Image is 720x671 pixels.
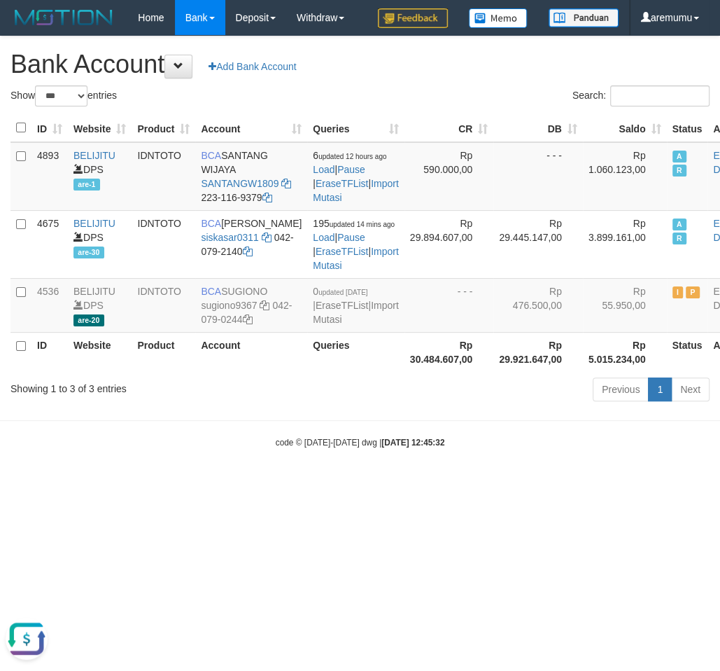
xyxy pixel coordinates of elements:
[201,286,221,297] span: BCA
[73,247,104,258] span: are-30
[68,278,132,332] td: DPS
[73,179,100,191] span: are-1
[493,210,583,278] td: Rp 29.445.147,00
[10,7,117,28] img: MOTION_logo.png
[316,178,368,189] a: EraseTFList
[583,278,667,332] td: Rp 55.950,00
[667,332,708,372] th: Status
[201,150,221,161] span: BCA
[35,85,87,106] select: Showentries
[404,142,494,211] td: Rp 590.000,00
[313,150,386,161] span: 6
[378,8,448,28] img: Feedback.jpg
[313,286,367,297] span: 0
[313,218,395,229] span: 195
[583,142,667,211] td: Rp 1.060.123,00
[404,278,494,332] td: - - -
[201,218,221,229] span: BCA
[316,246,368,257] a: EraseTFList
[549,8,619,27] img: panduan.png
[10,376,290,396] div: Showing 1 to 3 of 3 entries
[381,438,444,448] strong: [DATE] 12:45:32
[73,150,115,161] a: BELIJITU
[648,378,672,401] a: 1
[404,332,494,372] th: Rp 30.484.607,00
[68,332,132,372] th: Website
[195,332,307,372] th: Account
[307,114,404,142] th: Queries: activate to sort column ascending
[672,219,686,230] span: Active
[330,221,395,228] span: updated 14 mins ago
[243,314,253,325] a: Copy 0420790244 to clipboard
[493,332,583,372] th: Rp 29.921.647,00
[262,232,271,243] a: Copy siskasar0311 to clipboard
[404,210,494,278] td: Rp 29.894.607,00
[672,286,684,298] span: Inactive
[493,278,583,332] td: Rp 476.500,00
[132,114,195,142] th: Product: activate to sort column ascending
[132,332,195,372] th: Product
[132,278,195,332] td: IDNTOTO
[31,114,68,142] th: ID: activate to sort column ascending
[469,8,528,28] img: Button%20Memo.svg
[313,232,334,243] a: Load
[195,210,307,278] td: [PERSON_NAME] 042-079-2140
[583,114,667,142] th: Saldo: activate to sort column ascending
[337,232,365,243] a: Pause
[307,332,404,372] th: Queries
[671,378,710,401] a: Next
[31,210,68,278] td: 4675
[583,210,667,278] td: Rp 3.899.161,00
[313,218,398,271] span: | | |
[68,114,132,142] th: Website: activate to sort column ascending
[195,142,307,211] td: SANTANG WIJAYA 223-116-9379
[201,232,259,243] a: siskasar0311
[593,378,649,401] a: Previous
[313,150,398,203] span: | | |
[31,332,68,372] th: ID
[201,300,257,311] a: sugiono9367
[686,286,700,298] span: Paused
[10,85,117,106] label: Show entries
[337,164,365,175] a: Pause
[132,210,195,278] td: IDNTOTO
[672,165,686,177] span: Running
[610,85,710,106] input: Search:
[493,142,583,211] td: - - -
[318,153,386,160] span: updated 12 hours ago
[281,178,291,189] a: Copy SANTANGW1809 to clipboard
[404,114,494,142] th: CR: activate to sort column ascending
[243,246,253,257] a: Copy 0420792140 to clipboard
[31,142,68,211] td: 4893
[262,192,272,203] a: Copy 2231169379 to clipboard
[195,278,307,332] td: SUGIONO 042-079-0244
[73,286,115,297] a: BELIJITU
[10,50,710,78] h1: Bank Account
[73,218,115,229] a: BELIJITU
[313,246,398,271] a: Import Mutasi
[31,278,68,332] td: 4536
[583,332,667,372] th: Rp 5.015.234,00
[68,210,132,278] td: DPS
[318,289,367,296] span: updated [DATE]
[199,55,305,78] a: Add Bank Account
[195,114,307,142] th: Account: activate to sort column ascending
[493,114,583,142] th: DB: activate to sort column ascending
[260,300,269,311] a: Copy sugiono9367 to clipboard
[672,151,686,162] span: Active
[316,300,368,311] a: EraseTFList
[276,438,445,448] small: code © [DATE]-[DATE] dwg |
[6,6,48,48] button: Open LiveChat chat widget
[313,164,334,175] a: Load
[313,300,398,325] a: Import Mutasi
[68,142,132,211] td: DPS
[572,85,710,106] label: Search:
[73,314,104,326] span: are-20
[313,178,398,203] a: Import Mutasi
[132,142,195,211] td: IDNTOTO
[201,178,278,189] a: SANTANGW1809
[313,286,398,325] span: | |
[667,114,708,142] th: Status
[672,233,686,244] span: Running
